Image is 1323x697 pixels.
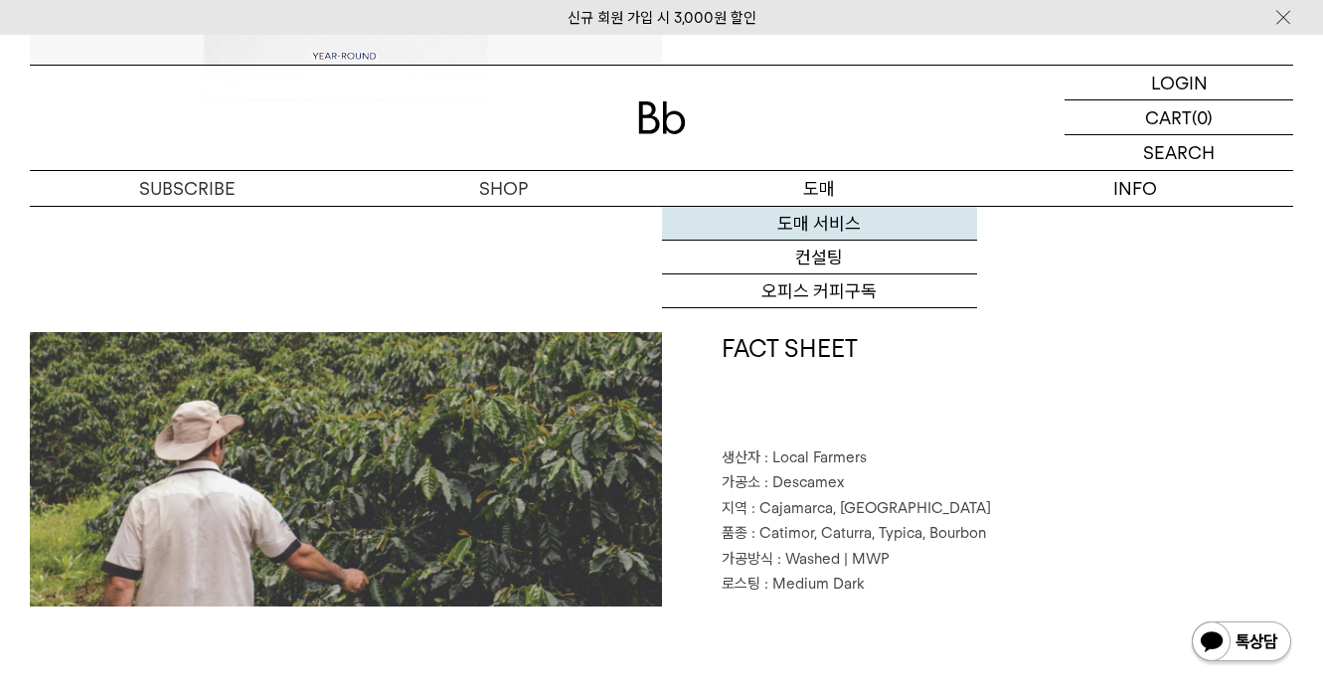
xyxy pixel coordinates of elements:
a: 신규 회원 가입 시 3,000원 할인 [568,9,756,27]
span: : Local Farmers [764,448,867,466]
p: INFO [977,171,1293,206]
p: CART [1145,100,1192,134]
a: SHOP [346,171,662,206]
span: 가공소 [722,473,760,491]
span: : Descamex [764,473,844,491]
a: 도매 서비스 [662,207,978,241]
span: 생산자 [722,448,760,466]
a: LOGIN [1065,66,1293,100]
a: 오피스 커피구독 [662,274,978,308]
span: 가공방식 [722,550,773,568]
img: 로고 [638,101,686,134]
span: : Medium Dark [764,575,865,593]
a: CART (0) [1065,100,1293,135]
h1: FACT SHEET [722,332,1294,445]
span: : Washed | MWP [777,550,890,568]
a: 컨설팅 [662,241,978,274]
img: 카카오톡 채널 1:1 채팅 버튼 [1190,619,1293,667]
span: 지역 [722,499,747,517]
p: (0) [1192,100,1213,134]
p: 도매 [662,171,978,206]
p: SEARCH [1143,135,1215,170]
a: SUBSCRIBE [30,171,346,206]
span: 로스팅 [722,575,760,593]
img: 페루 디카페인 [30,332,662,607]
p: LOGIN [1151,66,1208,99]
span: 품종 [722,524,747,542]
span: : Catimor, Caturra, Typica, Bourbon [751,524,986,542]
span: : Cajamarca, [GEOGRAPHIC_DATA] [751,499,991,517]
